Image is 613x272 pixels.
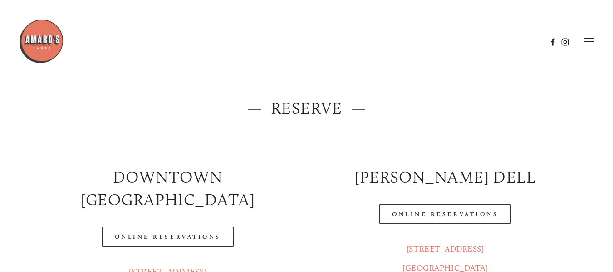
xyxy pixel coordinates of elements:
[102,227,234,247] a: Online Reservations
[19,19,64,64] img: Amaro's Table
[37,97,576,119] h2: — Reserve —
[407,244,484,254] a: [STREET_ADDRESS]
[314,166,576,188] h2: [PERSON_NAME] DELL
[379,204,511,224] a: Online Reservations
[37,166,299,211] h2: Downtown [GEOGRAPHIC_DATA]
